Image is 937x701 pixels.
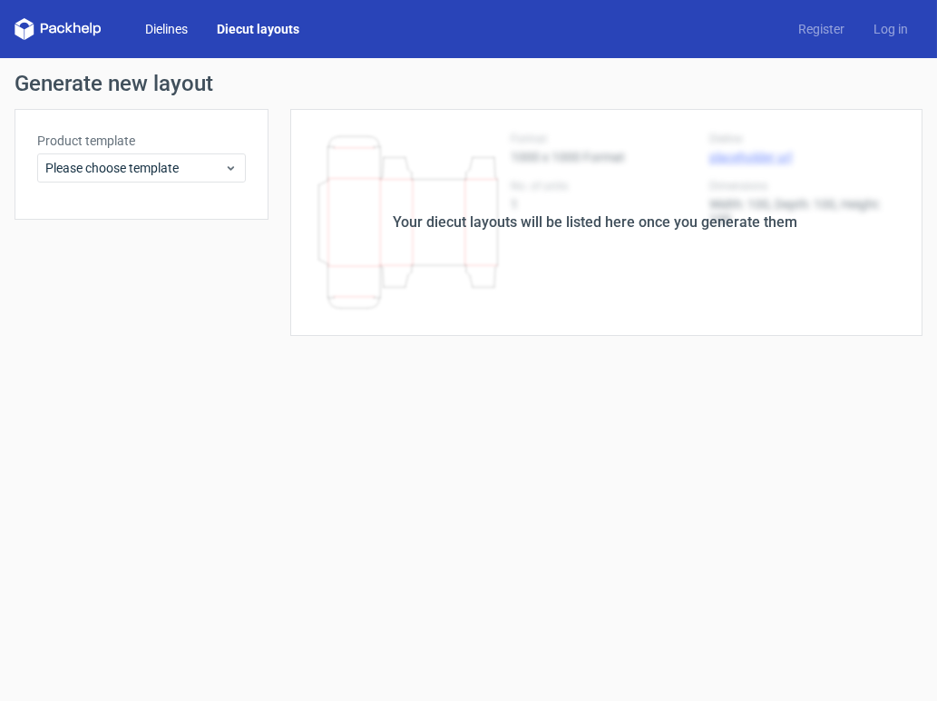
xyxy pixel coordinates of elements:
a: Register [784,20,859,38]
a: Diecut layouts [202,20,314,38]
h1: Generate new layout [15,73,922,94]
a: Log in [859,20,922,38]
label: Product template [37,132,246,150]
a: Dielines [131,20,202,38]
span: Please choose template [45,159,224,177]
div: Your diecut layouts will be listed here once you generate them [394,212,798,233]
